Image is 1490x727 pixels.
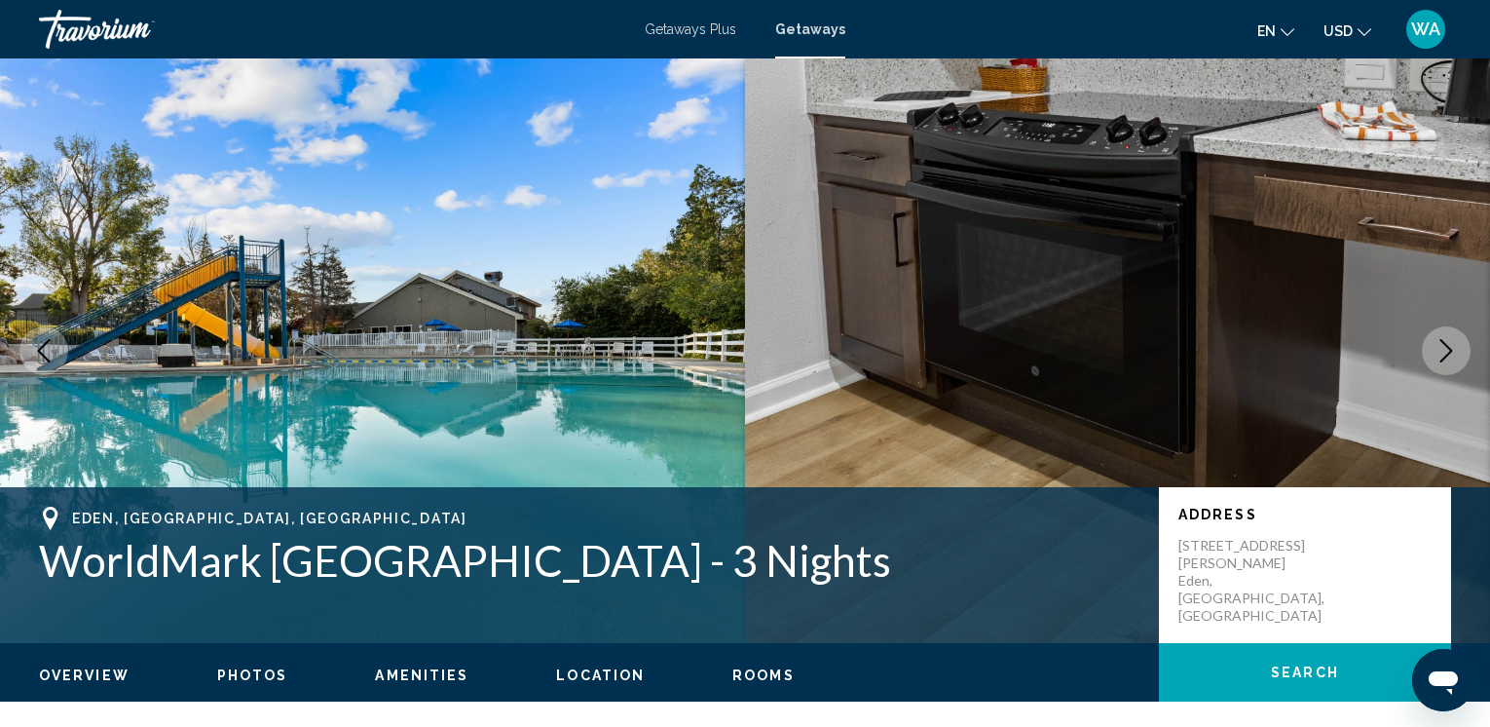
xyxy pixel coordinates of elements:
[19,326,68,375] button: Previous image
[39,668,130,683] span: Overview
[1412,649,1474,711] iframe: Button to launch messaging window
[375,667,468,684] button: Amenities
[39,535,1139,586] h1: WorldMark [GEOGRAPHIC_DATA] - 3 Nights
[217,668,288,683] span: Photos
[732,668,795,683] span: Rooms
[1271,666,1339,681] span: Search
[556,667,645,684] button: Location
[645,21,736,37] a: Getaways Plus
[217,667,288,684] button: Photos
[556,668,645,683] span: Location
[1422,326,1471,375] button: Next image
[72,511,467,526] span: Eden, [GEOGRAPHIC_DATA], [GEOGRAPHIC_DATA]
[1257,23,1276,39] span: en
[1400,9,1451,50] button: User Menu
[39,667,130,684] button: Overview
[1178,537,1334,625] p: [STREET_ADDRESS][PERSON_NAME] Eden, [GEOGRAPHIC_DATA], [GEOGRAPHIC_DATA]
[1159,643,1451,702] button: Search
[39,10,625,49] a: Travorium
[375,668,468,683] span: Amenities
[1411,19,1440,39] span: WA
[732,667,795,684] button: Rooms
[775,21,845,37] a: Getaways
[1323,23,1353,39] span: USD
[1323,17,1371,45] button: Change currency
[1257,17,1294,45] button: Change language
[1178,507,1432,522] p: Address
